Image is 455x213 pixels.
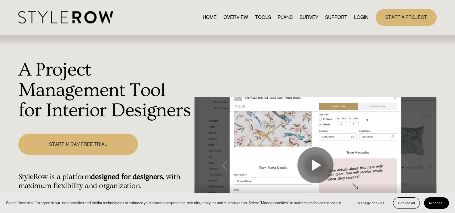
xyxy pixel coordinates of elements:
a: START A PROJECT [376,9,437,26]
a: folder dropdown [325,13,347,21]
span: Manage cookies [358,201,384,205]
a: SURVEY [300,13,318,21]
button: Decline all [393,197,420,209]
a: PLANS [278,13,293,21]
h1: A Project Management Tool for Interior Designers [18,60,191,121]
a: LOGIN [354,13,368,21]
img: StyleRow [18,11,113,23]
span: Decline all [398,201,415,205]
span: SUPPORT [325,14,347,21]
p: Select “Accept all” to agree to our use of cookies and similar technologies to enhance your brows... [6,200,342,206]
a: HOME [203,13,217,21]
a: TOOLS [255,13,271,21]
button: Manage cookies [353,197,389,209]
strong: designed for designers [91,172,163,181]
span: Accept all [429,201,444,205]
a: OVERVIEW [223,13,248,21]
button: Play [297,147,334,183]
a: START 14 DAY FREE TRIAL [18,134,138,155]
button: Accept all [424,197,449,209]
h4: StyleRow is a platform , with maximum flexibility and organization. [18,172,191,190]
